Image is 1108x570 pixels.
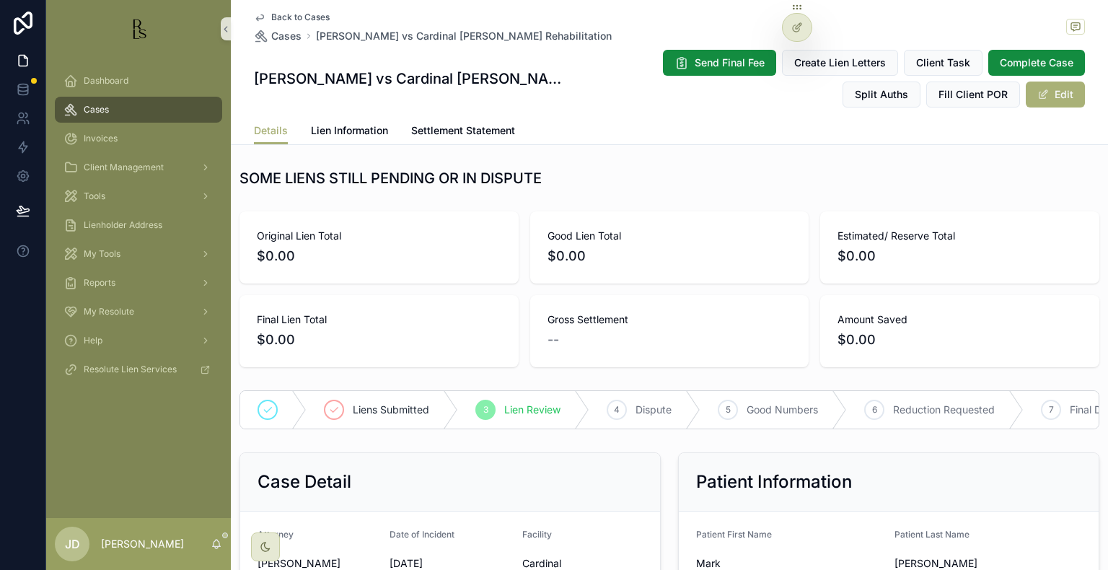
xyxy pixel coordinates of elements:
[1026,82,1085,108] button: Edit
[84,190,105,202] span: Tools
[55,299,222,325] a: My Resolute
[65,535,80,553] span: JD
[84,133,118,144] span: Invoices
[316,29,612,43] a: [PERSON_NAME] vs Cardinal [PERSON_NAME] Rehabilitation
[257,229,501,243] span: Original Lien Total
[504,403,560,417] span: Lien Review
[548,229,792,243] span: Good Lien Total
[101,537,184,551] p: [PERSON_NAME]
[55,97,222,123] a: Cases
[837,330,1082,350] span: $0.00
[782,50,898,76] button: Create Lien Letters
[84,75,128,87] span: Dashboard
[855,87,908,102] span: Split Auths
[84,162,164,173] span: Client Management
[837,229,1082,243] span: Estimated/ Reserve Total
[84,277,115,289] span: Reports
[254,118,288,145] a: Details
[548,312,792,327] span: Gross Settlement
[55,154,222,180] a: Client Management
[46,58,231,401] div: scrollable content
[747,403,818,417] span: Good Numbers
[55,212,222,238] a: Lienholder Address
[483,404,488,416] span: 3
[254,29,302,43] a: Cases
[904,50,982,76] button: Client Task
[1049,404,1054,416] span: 7
[254,69,568,89] h1: [PERSON_NAME] vs Cardinal [PERSON_NAME] Rehabilitation
[84,335,102,346] span: Help
[894,529,969,540] span: Patient Last Name
[271,29,302,43] span: Cases
[696,470,852,494] h2: Patient Information
[548,246,792,266] span: $0.00
[636,403,672,417] span: Dispute
[726,404,731,416] span: 5
[84,306,134,317] span: My Resolute
[84,364,177,375] span: Resolute Lien Services
[893,403,995,417] span: Reduction Requested
[311,123,388,138] span: Lien Information
[695,56,765,70] span: Send Final Fee
[84,104,109,115] span: Cases
[254,123,288,138] span: Details
[55,356,222,382] a: Resolute Lien Services
[988,50,1085,76] button: Complete Case
[239,168,542,188] h1: SOME LIENS STILL PENDING OR IN DISPUTE
[794,56,886,70] span: Create Lien Letters
[916,56,970,70] span: Client Task
[614,404,620,416] span: 4
[55,126,222,152] a: Invoices
[353,403,429,417] span: Liens Submitted
[1000,56,1073,70] span: Complete Case
[837,312,1082,327] span: Amount Saved
[837,246,1082,266] span: $0.00
[843,82,920,108] button: Split Auths
[411,123,515,138] span: Settlement Statement
[55,328,222,354] a: Help
[411,118,515,146] a: Settlement Statement
[257,330,501,350] span: $0.00
[258,470,351,494] h2: Case Detail
[663,50,776,76] button: Send Final Fee
[127,17,150,40] img: App logo
[55,183,222,209] a: Tools
[872,404,877,416] span: 6
[84,219,162,231] span: Lienholder Address
[926,82,1020,108] button: Fill Client POR
[257,246,501,266] span: $0.00
[271,12,330,23] span: Back to Cases
[55,270,222,296] a: Reports
[696,529,772,540] span: Patient First Name
[257,312,501,327] span: Final Lien Total
[938,87,1008,102] span: Fill Client POR
[254,12,330,23] a: Back to Cases
[522,529,552,540] span: Facility
[311,118,388,146] a: Lien Information
[548,330,559,350] span: --
[84,248,120,260] span: My Tools
[390,529,454,540] span: Date of Incident
[55,241,222,267] a: My Tools
[55,68,222,94] a: Dashboard
[258,529,294,540] span: Attorney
